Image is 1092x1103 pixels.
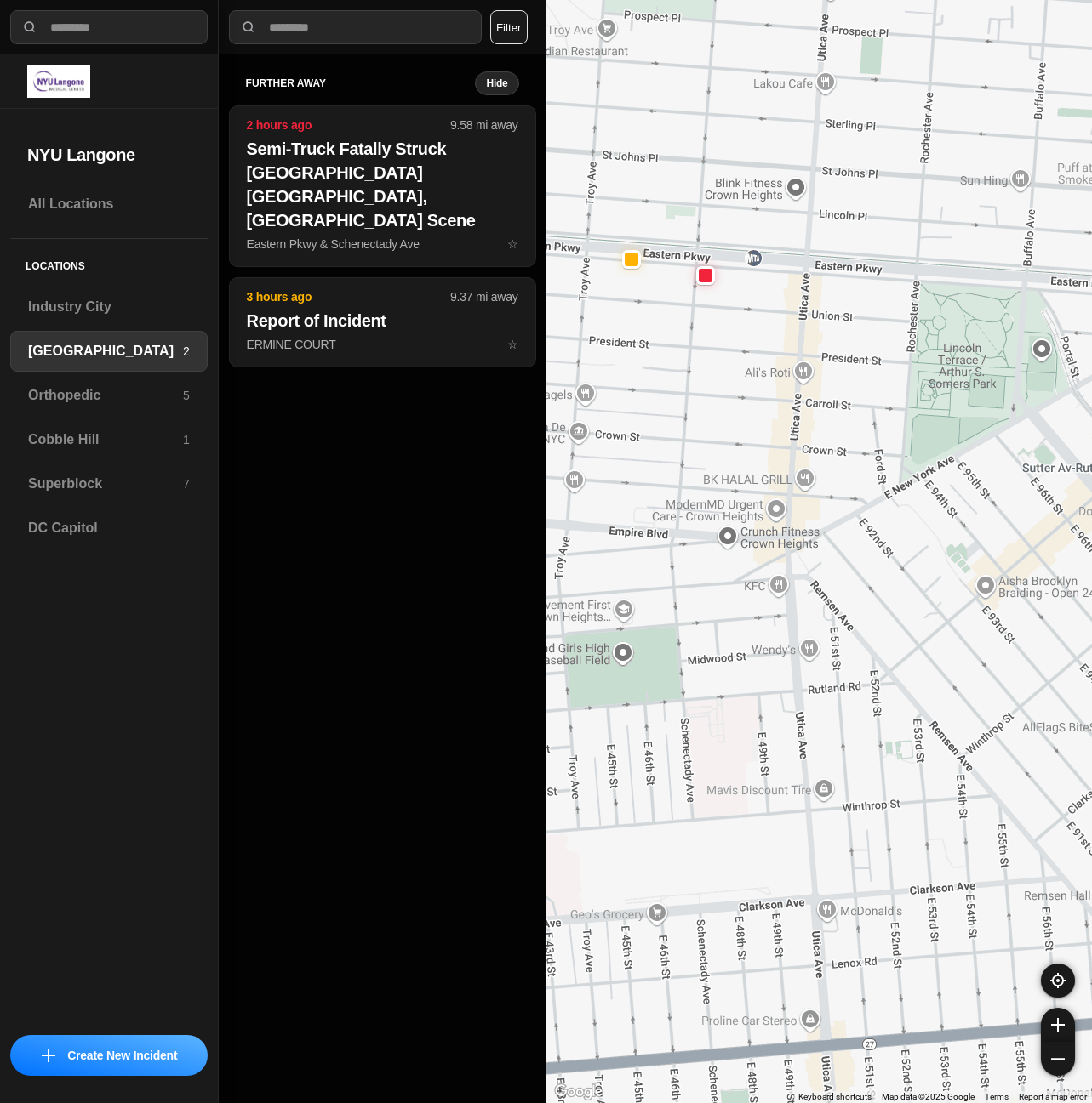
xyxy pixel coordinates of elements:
[27,65,90,98] img: logo
[507,338,518,351] span: star
[1041,1042,1075,1076] button: zoom-out
[28,341,183,361] h3: [GEOGRAPHIC_DATA]
[10,375,208,416] a: Orthopedic5
[28,518,190,538] h3: DC Capitol
[247,137,518,232] h2: Semi-Truck Fatally Struck [GEOGRAPHIC_DATA] [GEOGRAPHIC_DATA], [GEOGRAPHIC_DATA] Scene
[229,337,536,351] a: 3 hours ago9.37 mi awayReport of IncidentERMINE COURTstar
[10,287,208,327] a: Industry City
[985,1092,1009,1101] a: Terms (opens in new tab)
[551,1081,607,1103] a: Open this area in Google Maps (opens a new window)
[1050,973,1066,988] img: recenter
[229,236,536,251] a: 2 hours ago9.58 mi awaySemi-Truck Fatally Struck [GEOGRAPHIC_DATA] [GEOGRAPHIC_DATA], [GEOGRAPHIC...
[28,385,183,406] h3: Orthopedic
[183,387,190,404] p: 5
[10,239,208,287] h5: Locations
[490,10,528,44] button: Filter
[486,77,507,90] small: Hide
[450,117,517,134] p: 9.58 mi away
[247,309,518,333] h2: Report of Incident
[10,508,208,549] a: DC Capitol
[28,474,183,494] h3: Superblock
[247,117,450,134] p: 2 hours ago
[27,143,191,167] h2: NYU Langone
[183,475,190,492] p: 7
[21,19,38,36] img: search
[1041,964,1075,998] button: recenter
[10,419,208,460] a: Cobble Hill1
[229,277,536,367] button: 3 hours ago9.37 mi awayReport of IncidentERMINE COURTstar
[1051,1018,1065,1032] img: zoom-in
[1051,1052,1065,1066] img: zoom-out
[475,71,518,95] button: Hide
[247,236,518,253] p: Eastern Pkwy & Schenectady Ave
[247,336,518,353] p: ERMINE COURT
[28,297,190,317] h3: Industry City
[1019,1092,1087,1101] a: Report a map error
[229,105,536,267] button: 2 hours ago9.58 mi awaySemi-Truck Fatally Struck [GEOGRAPHIC_DATA] [GEOGRAPHIC_DATA], [GEOGRAPHIC...
[246,77,476,90] h5: further away
[183,343,190,360] p: 2
[28,429,183,450] h3: Cobble Hill
[28,194,190,214] h3: All Locations
[551,1081,607,1103] img: Google
[882,1092,975,1101] span: Map data ©2025 Google
[240,19,257,36] img: search
[183,431,190,448] p: 1
[1041,1008,1075,1042] button: zoom-in
[247,288,450,305] p: 3 hours ago
[507,237,518,251] span: star
[450,288,517,305] p: 9.37 mi away
[10,184,208,225] a: All Locations
[10,1035,208,1076] button: iconCreate New Incident
[798,1091,872,1103] button: Keyboard shortcuts
[67,1047,177,1064] p: Create New Incident
[42,1049,55,1062] img: icon
[10,463,208,504] a: Superblock7
[10,331,208,372] a: [GEOGRAPHIC_DATA]2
